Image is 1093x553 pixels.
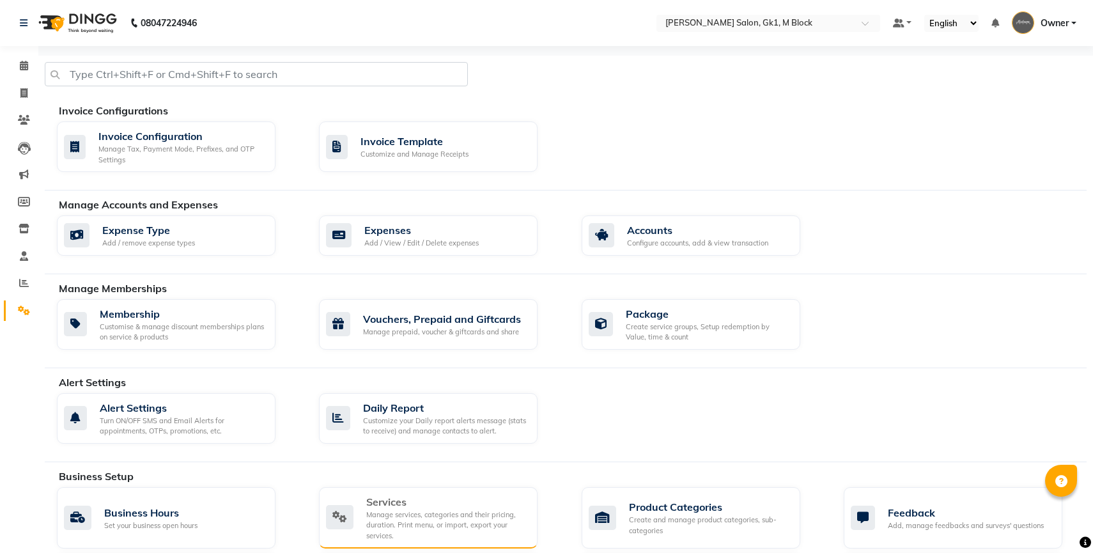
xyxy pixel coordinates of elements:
[366,494,527,510] div: Services
[364,238,479,249] div: Add / View / Edit / Delete expenses
[98,129,265,144] div: Invoice Configuration
[57,121,300,172] a: Invoice ConfigurationManage Tax, Payment Mode, Prefixes, and OTP Settings
[319,299,562,350] a: Vouchers, Prepaid and GiftcardsManage prepaid, voucher & giftcards and share
[888,505,1044,520] div: Feedback
[33,5,120,41] img: logo
[582,299,825,350] a: PackageCreate service groups, Setup redemption by Value, time & count
[141,5,197,41] b: 08047224946
[57,299,300,350] a: MembershipCustomise & manage discount memberships plans on service & products
[102,238,195,249] div: Add / remove expense types
[360,134,469,149] div: Invoice Template
[45,62,468,86] input: Type Ctrl+Shift+F or Cmd+Shift+F to search
[363,416,527,437] div: Customize your Daily report alerts message (stats to receive) and manage contacts to alert.
[629,515,790,536] div: Create and manage product categories, sub-categories
[100,416,265,437] div: Turn ON/OFF SMS and Email Alerts for appointments, OTPs, promotions, etc.
[319,393,562,444] a: Daily ReportCustomize your Daily report alerts message (stats to receive) and manage contacts to ...
[319,215,562,256] a: ExpensesAdd / View / Edit / Delete expenses
[104,520,198,531] div: Set your business open hours
[627,238,768,249] div: Configure accounts, add & view transaction
[57,487,300,549] a: Business HoursSet your business open hours
[888,520,1044,531] div: Add, manage feedbacks and surveys' questions
[366,510,527,541] div: Manage services, categories and their pricing, duration. Print menu, or import, export your servi...
[100,400,265,416] div: Alert Settings
[363,327,521,338] div: Manage prepaid, voucher & giftcards and share
[360,149,469,160] div: Customize and Manage Receipts
[363,311,521,327] div: Vouchers, Prepaid and Giftcards
[57,215,300,256] a: Expense TypeAdd / remove expense types
[582,487,825,549] a: Product CategoriesCreate and manage product categories, sub-categories
[57,393,300,444] a: Alert SettingsTurn ON/OFF SMS and Email Alerts for appointments, OTPs, promotions, etc.
[104,505,198,520] div: Business Hours
[364,222,479,238] div: Expenses
[582,215,825,256] a: AccountsConfigure accounts, add & view transaction
[363,400,527,416] div: Daily Report
[627,222,768,238] div: Accounts
[626,322,790,343] div: Create service groups, Setup redemption by Value, time & count
[100,306,265,322] div: Membership
[626,306,790,322] div: Package
[100,322,265,343] div: Customise & manage discount memberships plans on service & products
[98,144,265,165] div: Manage Tax, Payment Mode, Prefixes, and OTP Settings
[1012,12,1034,34] img: Owner
[102,222,195,238] div: Expense Type
[319,487,562,549] a: ServicesManage services, categories and their pricing, duration. Print menu, or import, export yo...
[844,487,1087,549] a: FeedbackAdd, manage feedbacks and surveys' questions
[1041,17,1069,30] span: Owner
[629,499,790,515] div: Product Categories
[319,121,562,172] a: Invoice TemplateCustomize and Manage Receipts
